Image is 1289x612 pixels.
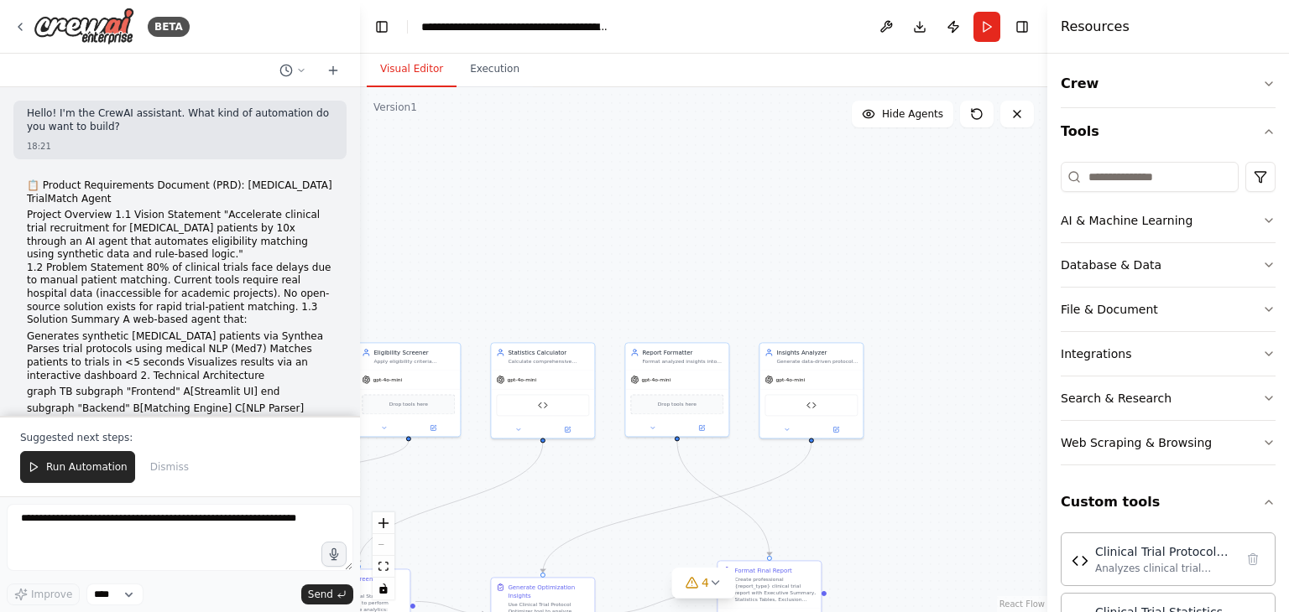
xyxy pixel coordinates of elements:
div: Search & Research [1061,390,1172,407]
p: 📋 Product Requirements Document (PRD): [MEDICAL_DATA] TrialMatch Agent [27,179,333,205]
div: React Flow controls [373,512,394,599]
button: Hide Agents [852,101,953,127]
button: Tools [1061,108,1276,155]
div: File & Document [1061,301,1158,318]
span: Improve [31,588,72,601]
g: Edge from a7581ee6-fa99-4b5f-9e24-30e2d17560f5 to dbcbb39c-a87b-4d87-b71a-39db559f2434 [539,443,816,573]
g: Edge from 681491da-b5b7-4de7-bce4-dffb9298ddc7 to 9a4cdff5-9a4f-40a3-88e4-2614921037ab [673,441,774,556]
div: Eligibility ScreenerApply eligibility criteria systematically to patient dataset for {trial_name}... [356,342,461,437]
button: fit view [373,556,394,578]
p: Suggested next steps: [20,431,340,444]
button: Web Scraping & Browsing [1061,421,1276,464]
button: Hide left sidebar [370,15,394,39]
div: Report Formatter [642,348,723,356]
div: Apply eligibility criteria systematically to patient dataset for {trial_name} and identify which ... [373,358,455,365]
button: Improve [7,583,80,605]
span: Hide Agents [882,107,943,121]
span: gpt-4o-mini [373,376,402,383]
span: Run Automation [46,460,128,474]
button: Execution [457,52,533,87]
div: BETA [148,17,190,37]
button: Open in side panel [410,423,457,433]
p: Hello! I'm the CrewAI assistant. What kind of automation do you want to build? [27,107,333,133]
div: Report FormatterFormat analyzed insights into professional {report_type} clinical trial report wi... [624,342,729,437]
button: Database & Data [1061,243,1276,287]
button: toggle interactivity [373,578,394,599]
div: Integrations [1061,345,1131,362]
div: Statistics Calculator [508,348,589,356]
h4: Resources [1061,17,1130,37]
button: Custom tools [1061,479,1276,526]
div: AI & Machine Learning [1061,212,1192,229]
button: Open in side panel [678,423,726,433]
div: Insights AnalyzerGenerate data-driven protocol optimization recommendations based on exclusion an... [759,342,864,438]
div: Calculate Screening Statistics [323,574,404,591]
button: Switch to previous chat [273,60,313,80]
nav: breadcrumb [421,18,610,35]
div: Format analyzed insights into professional {report_type} clinical trial report with structured se... [642,358,723,365]
img: Clinical Trial Statistics Calculator [538,400,548,410]
button: Delete tool [1241,547,1265,571]
span: Drop tools here [658,400,697,408]
p: 1.2 Problem Statement 80% of clinical trials face delays due to manual patient matching. Current ... [27,262,333,327]
div: Version 1 [373,101,417,114]
p: graph TB subgraph "Frontend" A[Streamlit UI] end [27,386,333,399]
button: Start a new chat [320,60,347,80]
button: Integrations [1061,332,1276,376]
div: Format Final Report [734,566,791,574]
button: Dismiss [142,451,197,483]
div: Generate data-driven protocol optimization recommendations based on exclusion analysis, competiti... [776,358,858,365]
button: AI & Machine Learning [1061,199,1276,242]
button: Search & Research [1061,376,1276,420]
span: Dismiss [150,460,189,474]
div: Statistics CalculatorCalculate comprehensive screening analytics including eligibility rates, con... [490,342,595,438]
button: Visual Editor [367,52,457,87]
span: Send [308,588,333,601]
div: Database & Data [1061,257,1161,273]
g: Edge from de92ef61-fa72-4205-b134-327663c0e7b6 to 472791c8-ed6a-4ffb-8e8c-0b4e6a39a7ba [161,441,413,506]
button: Crew [1061,60,1276,107]
div: Generate Optimization Insights [508,583,589,599]
div: Clinical Trial Protocol Optimizer [1095,543,1234,560]
div: Insights Analyzer [776,348,858,356]
button: Hide right sidebar [1010,15,1034,39]
g: Edge from 7b28be13-a621-477f-af2e-7a673244524a to 8caf8d04-b404-4517-a009-c429d360b3d0 [354,443,547,564]
span: 4 [702,574,709,591]
div: Create professional {report_type} clinical trial report with Executive Summary, Statistics Tables... [734,576,816,603]
p: subgraph "Backend" B[Matching Engine] C[NLP Parser] D[SQLite DB] E[Synthea Data Generator] end [27,402,333,428]
span: gpt-4o-mini [507,376,536,383]
div: Web Scraping & Browsing [1061,434,1212,451]
div: Tools [1061,155,1276,479]
img: Clinical Trial Protocol Optimizer [1072,552,1088,569]
div: Eligibility Screener [373,348,455,356]
button: Run Automation [20,451,135,483]
button: Open in side panel [812,424,860,434]
button: 4 [671,568,736,599]
li: Project Overview 1.1 Vision Statement "Accelerate clinical trial recruitment for [MEDICAL_DATA] p... [27,209,333,261]
div: Analyzes clinical trial protocols and generates evidence-based optimization recommendations to im... [1095,562,1234,575]
button: zoom in [373,512,394,534]
p: Generates synthetic [MEDICAL_DATA] patients via Synthea Parses trial protocols using medical NLP ... [27,330,333,382]
div: Calculate comprehensive screening analytics including eligibility rates, confidence intervals, ex... [508,358,589,365]
span: Drop tools here [389,400,428,408]
a: React Flow attribution [999,599,1045,609]
div: 18:21 [27,140,333,153]
span: gpt-4o-mini [775,376,805,383]
button: Send [301,584,353,604]
button: Click to speak your automation idea [321,542,347,567]
span: gpt-4o-mini [641,376,671,383]
button: File & Document [1061,288,1276,331]
img: Logo [34,8,134,45]
button: Open in side panel [544,424,592,434]
img: Clinical Trial Protocol Optimizer [806,400,817,410]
